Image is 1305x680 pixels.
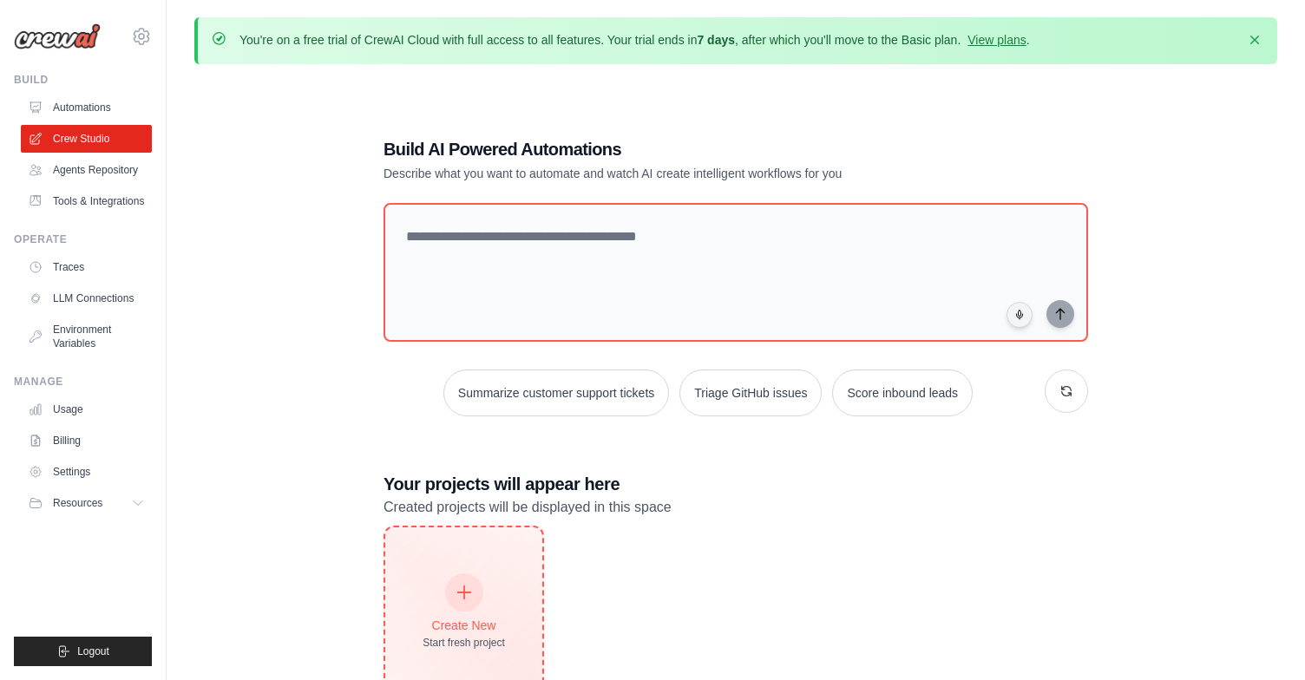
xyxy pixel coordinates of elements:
span: Logout [77,644,109,658]
a: View plans [967,33,1026,47]
div: Start fresh project [423,636,505,650]
a: Billing [21,427,152,454]
a: LLM Connections [21,284,152,312]
button: Get new suggestions [1045,369,1088,413]
a: Crew Studio [21,125,152,153]
a: Tools & Integrations [21,187,152,215]
img: Logo [14,23,101,49]
div: Operate [14,232,152,246]
p: Describe what you want to automate and watch AI create intelligent workflows for you [384,165,967,182]
a: Automations [21,94,152,121]
a: Environment Variables [21,316,152,357]
a: Traces [21,253,152,281]
p: Created projects will be displayed in this space [384,496,1088,519]
div: Create New [423,617,505,634]
a: Agents Repository [21,156,152,184]
button: Score inbound leads [832,369,973,416]
button: Logout [14,637,152,666]
button: Click to speak your automation idea [1007,302,1033,328]
a: Settings [21,458,152,486]
button: Resources [21,489,152,517]
button: Summarize customer support tickets [443,369,669,416]
p: You're on a free trial of CrewAI Cloud with full access to all features. Your trial ends in , aft... [239,31,1030,49]
a: Usage [21,396,152,423]
button: Triage GitHub issues [679,369,822,416]
strong: 7 days [697,33,735,47]
div: Build [14,73,152,87]
h3: Your projects will appear here [384,472,1088,496]
h1: Build AI Powered Automations [384,137,967,161]
div: Manage [14,375,152,389]
span: Resources [53,496,102,510]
